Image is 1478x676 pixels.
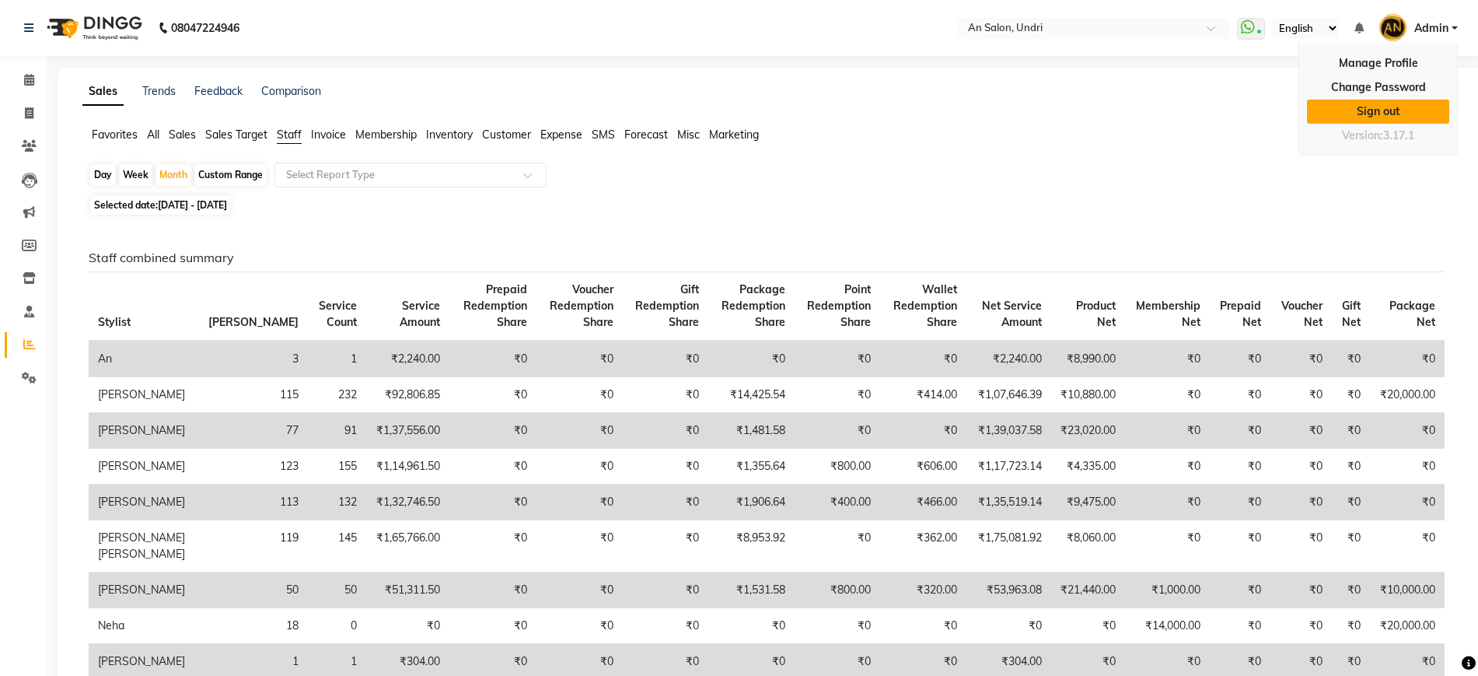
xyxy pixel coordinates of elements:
[966,449,1051,485] td: ₹1,17,723.14
[366,413,449,449] td: ₹1,37,556.00
[536,573,623,608] td: ₹0
[1370,485,1445,520] td: ₹0
[199,520,308,573] td: 119
[722,282,785,329] span: Package Redemption Share
[536,341,623,377] td: ₹0
[880,520,966,573] td: ₹362.00
[795,449,880,485] td: ₹800.00
[1414,20,1448,37] span: Admin
[308,608,366,644] td: 0
[1307,100,1449,124] a: Sign out
[880,377,966,413] td: ₹414.00
[1051,341,1125,377] td: ₹8,990.00
[1125,377,1209,413] td: ₹0
[1136,299,1200,329] span: Membership Net
[194,164,267,186] div: Custom Range
[366,573,449,608] td: ₹51,311.50
[199,377,308,413] td: 115
[449,485,536,520] td: ₹0
[158,199,227,211] span: [DATE] - [DATE]
[98,315,131,329] span: Stylist
[623,608,708,644] td: ₹0
[623,520,708,573] td: ₹0
[90,195,231,215] span: Selected date:
[880,608,966,644] td: ₹0
[795,341,880,377] td: ₹0
[880,573,966,608] td: ₹320.00
[1076,299,1116,329] span: Product Net
[308,341,366,377] td: 1
[400,299,440,329] span: Service Amount
[893,282,957,329] span: Wallet Redemption Share
[40,6,146,50] img: logo
[880,341,966,377] td: ₹0
[1125,413,1209,449] td: ₹0
[795,573,880,608] td: ₹800.00
[1332,377,1370,413] td: ₹0
[708,573,795,608] td: ₹1,531.58
[1370,608,1445,644] td: ₹20,000.00
[966,341,1051,377] td: ₹2,240.00
[635,282,699,329] span: Gift Redemption Share
[1370,413,1445,449] td: ₹0
[1125,341,1209,377] td: ₹0
[1389,299,1435,329] span: Package Net
[966,377,1051,413] td: ₹1,07,646.39
[623,341,708,377] td: ₹0
[1332,573,1370,608] td: ₹0
[536,485,623,520] td: ₹0
[89,341,199,377] td: An
[82,78,124,106] a: Sales
[199,485,308,520] td: 113
[1332,341,1370,377] td: ₹0
[155,164,191,186] div: Month
[89,377,199,413] td: [PERSON_NAME]
[89,608,199,644] td: Neha
[319,299,357,329] span: Service Count
[1125,449,1209,485] td: ₹0
[1270,573,1331,608] td: ₹0
[449,573,536,608] td: ₹0
[89,250,1445,265] h6: Staff combined summary
[1220,299,1261,329] span: Prepaid Net
[1210,573,1270,608] td: ₹0
[1270,485,1331,520] td: ₹0
[89,449,199,485] td: [PERSON_NAME]
[89,520,199,573] td: [PERSON_NAME] [PERSON_NAME]
[171,6,239,50] b: 08047224946
[1370,377,1445,413] td: ₹20,000.00
[1051,485,1125,520] td: ₹9,475.00
[169,128,196,142] span: Sales
[795,485,880,520] td: ₹400.00
[540,128,582,142] span: Expense
[1051,377,1125,413] td: ₹10,880.00
[1051,449,1125,485] td: ₹4,335.00
[311,128,346,142] span: Invoice
[1210,377,1270,413] td: ₹0
[1270,608,1331,644] td: ₹0
[624,128,668,142] span: Forecast
[277,128,302,142] span: Staff
[1270,413,1331,449] td: ₹0
[1370,341,1445,377] td: ₹0
[89,485,199,520] td: [PERSON_NAME]
[205,128,267,142] span: Sales Target
[1370,573,1445,608] td: ₹10,000.00
[194,84,243,98] a: Feedback
[1332,520,1370,573] td: ₹0
[677,128,700,142] span: Misc
[1379,14,1406,41] img: Admin
[795,608,880,644] td: ₹0
[119,164,152,186] div: Week
[708,520,795,573] td: ₹8,953.92
[366,341,449,377] td: ₹2,240.00
[623,573,708,608] td: ₹0
[795,520,880,573] td: ₹0
[449,377,536,413] td: ₹0
[708,608,795,644] td: ₹0
[308,485,366,520] td: 132
[1332,485,1370,520] td: ₹0
[966,413,1051,449] td: ₹1,39,037.58
[92,128,138,142] span: Favorites
[199,413,308,449] td: 77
